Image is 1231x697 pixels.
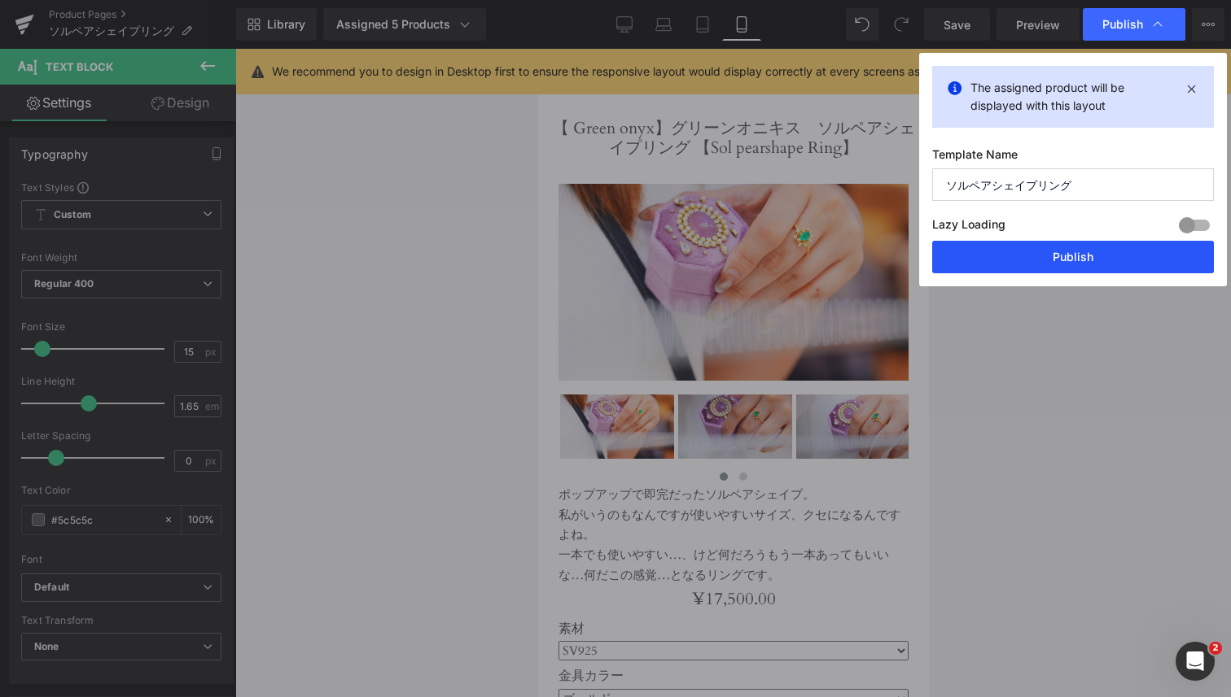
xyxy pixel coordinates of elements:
[20,436,370,456] p: ポップアップで即完だったソルペアシェイプ。
[333,16,348,30] a: 検索
[932,214,1005,241] label: Lazy Loading
[20,573,370,592] label: 素材
[932,147,1214,168] label: Template Name
[970,79,1176,115] p: The assigned product will be displayed with this layout
[20,620,370,639] label: 金具カラー
[8,70,383,109] a: 【 Green onyx】グリーンオニキス ソルペアシェイプリング 【Sol pearshape Ring】
[22,346,136,410] img: 【 Green onyx】グリーンオニキス ソルペアシェイプリング 【Sol pearshape Ring】
[15,16,31,29] button: メニューを開く
[258,346,372,410] img: 【 Green onyx】グリーンオニキス ソルペアシェイプリング 【Sol pearshape Ring】
[932,241,1214,273] button: Publish
[177,14,214,32] span: Juvelia
[177,12,214,33] a: Juvelia
[20,456,370,497] p: 私がいうのもなんですが使いやすいサイズ、クセになるんですよね。
[1176,642,1215,681] iframe: Intercom live chat
[20,135,370,332] img: 【 Green onyx】グリーンオニキス ソルペアシェイプリング 【Sol pearshape Ring】
[20,496,370,537] p: 一本でも使いやすい…、けど何だろうもう一本あってもいいな…何だこの感覚…となるリングです。
[1209,642,1222,655] span: 2
[154,537,238,565] span: ¥17,500.00
[1102,17,1143,32] span: Publish
[140,346,254,410] img: 【 Green onyx】グリーンオニキス ソルペアシェイプリング 【Sol pearshape Ring】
